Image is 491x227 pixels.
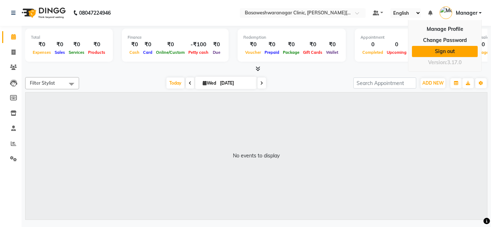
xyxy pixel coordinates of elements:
span: Prepaid [263,50,281,55]
span: Sales [53,50,67,55]
a: Manage Profile [412,24,478,35]
div: Redemption [243,34,340,41]
span: Gift Cards [301,50,324,55]
div: ₹0 [141,41,154,49]
span: Products [86,50,107,55]
div: ₹0 [301,41,324,49]
span: Filter Stylist [30,80,55,86]
span: ADD NEW [422,80,444,86]
div: ₹0 [243,41,263,49]
span: Services [67,50,86,55]
div: ₹0 [324,41,340,49]
img: Manager [440,6,452,19]
b: 08047224946 [79,3,111,23]
div: Appointment [361,34,450,41]
div: Total [31,34,107,41]
div: ₹0 [281,41,301,49]
span: Card [141,50,154,55]
div: -₹100 [187,41,210,49]
input: 2025-09-03 [218,78,254,89]
div: ₹0 [31,41,53,49]
span: Manager [456,9,477,17]
div: Finance [128,34,223,41]
span: Completed [361,50,385,55]
span: Due [211,50,222,55]
div: No events to display [233,152,280,160]
span: Expenses [31,50,53,55]
a: Sign out [412,46,478,57]
div: ₹0 [67,41,86,49]
div: Version:3.17.0 [412,57,478,68]
div: ₹0 [86,41,107,49]
span: Package [281,50,301,55]
div: 0 [361,41,385,49]
span: Upcoming [385,50,408,55]
div: ₹0 [263,41,281,49]
div: 0 [385,41,408,49]
span: Wed [201,80,218,86]
span: Today [166,77,184,89]
span: Online/Custom [154,50,187,55]
div: ₹0 [210,41,223,49]
span: Petty cash [187,50,210,55]
span: Cash [128,50,141,55]
img: logo [18,3,68,23]
a: Change Password [412,35,478,46]
div: ₹0 [128,41,141,49]
div: ₹0 [53,41,67,49]
div: ₹0 [154,41,187,49]
button: ADD NEW [421,78,445,88]
input: Search Appointment [353,77,416,89]
span: Wallet [324,50,340,55]
span: Voucher [243,50,263,55]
